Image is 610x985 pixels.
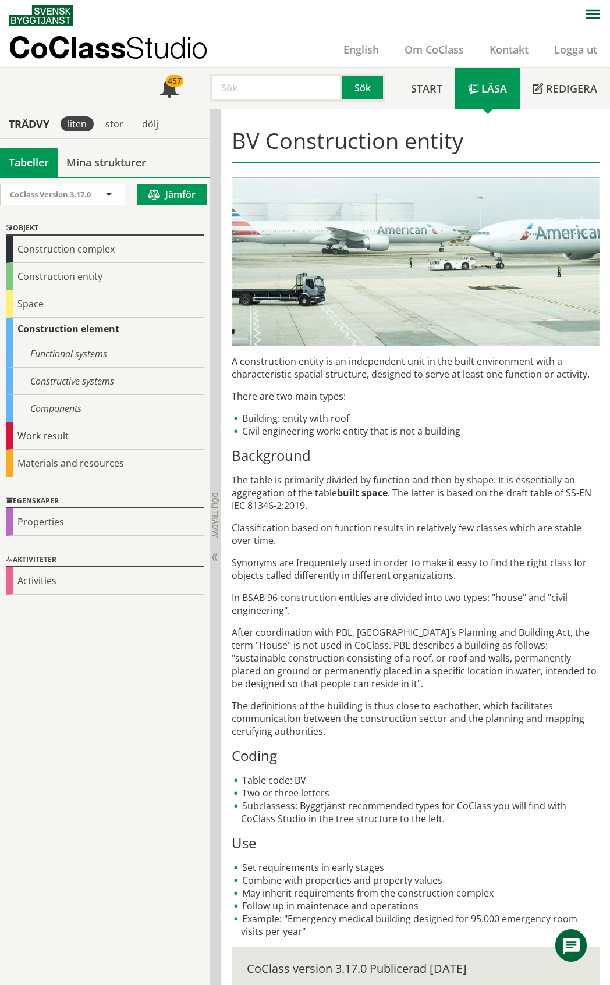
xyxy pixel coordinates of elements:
div: Materials and resources [6,450,204,477]
p: After coordination with PBL, [GEOGRAPHIC_DATA]´s Planning and Building Act, the term "House" is n... [232,626,600,690]
li: Set requirements in early stages [232,861,600,874]
a: Om CoClass [392,42,477,56]
a: Läsa [455,68,520,109]
p: Classification based on function results in relatively few classes which are stable over time. [232,521,600,547]
div: Work result [6,422,204,450]
h3: Use [232,834,600,852]
span: Start [411,81,442,95]
button: Jämför [137,184,207,205]
li: Civil engineering work: entity that is not a building [232,425,600,438]
a: Redigera [520,68,610,109]
li: Follow up in maintenace and operations [232,899,600,912]
p: There are two main types: [232,390,600,403]
h3: Background [232,447,600,464]
div: Functional systems [6,340,204,368]
a: Start [398,68,455,109]
li: Building: entity with roof [232,412,600,425]
div: stor [98,116,130,131]
input: Sök [210,74,342,102]
div: Construction entity [6,263,204,290]
li: Two or three letters [232,787,600,799]
a: English [331,42,392,56]
span: Redigera [546,81,597,95]
p: CoClass [9,41,208,54]
span: Dölj trädvy [210,492,220,538]
h1: BV Construction entity [232,127,600,163]
span: CoClass Version 3.17.0 [10,189,91,200]
a: Kontakt [477,42,541,56]
div: Egenskaper [6,495,204,508]
h3: Coding [232,747,600,764]
div: Construction element [6,318,204,340]
a: Mina strukturer [58,148,155,177]
div: Trädvy [2,118,56,130]
li: Example: "Emergency medical building designed for 95.000 emergency room visits per year" [232,912,600,938]
li: Table code: BV [232,774,600,787]
div: Aktiviteter [6,553,204,567]
a: Logga ut [541,42,610,56]
div: Construction complex [6,236,204,263]
button: Sök [342,74,385,102]
span: Notifikationer [160,80,179,99]
div: Activities [6,567,204,595]
strong: built space [337,486,388,499]
div: 457 [166,75,183,87]
a: 457 [147,68,191,109]
span: Studio [126,30,208,65]
a: CoClassStudio [9,31,233,67]
div: liten [61,116,94,131]
p: The table is primarily divided by function and then by shape. It is essentially an aggregation of... [232,474,600,512]
div: Constructive systems [6,368,204,395]
div: Properties [6,508,204,536]
p: A construction entity is an independent unit in the built environment with a characteristic spati... [232,355,600,381]
li: May inherit requirements from the construction complex [232,887,600,899]
span: Läsa [481,81,507,95]
p: Synonyms are frequentely used in order to make it easy to find the right class for objects called... [232,556,600,582]
p: In BSAB 96 construction entities are divided into two types: "house" and "civil engineering". [232,591,600,617]
div: Components [6,395,204,422]
div: Objekt [6,222,204,236]
img: Svensk Byggtjänst [9,5,73,26]
div: Space [6,290,204,318]
p: The definitions of the building is thus close to eachother, which facilitates communication betwe... [232,699,600,738]
div: CoClass version 3.17.0 Publicerad [DATE] [247,962,584,975]
li: Combine with properties and property values [232,874,600,887]
img: flygplatsbana.jpg [232,177,600,346]
div: dölj [135,116,165,131]
li: Subclassess: Byggtjänst recommended types for CoClass you will find with CoClass Studio in the tr... [232,799,600,825]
